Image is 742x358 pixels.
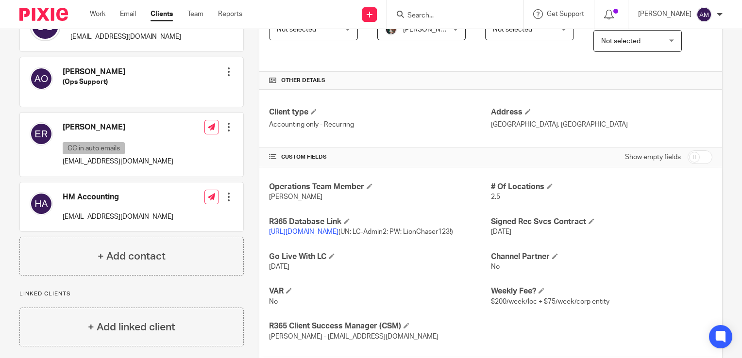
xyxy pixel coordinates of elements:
[269,321,490,331] h4: R365 Client Success Manager (CSM)
[269,120,490,130] p: Accounting only - Recurring
[63,67,125,77] h4: [PERSON_NAME]
[491,194,500,200] span: 2.5
[98,249,166,264] h4: + Add contact
[19,8,68,21] img: Pixie
[269,182,490,192] h4: Operations Team Member
[491,228,511,235] span: [DATE]
[30,192,53,215] img: svg%3E
[493,26,532,33] span: Not selected
[269,228,453,235] span: (UN: LC-Admin2; PW: LionChaser123!)
[19,290,244,298] p: Linked clients
[269,217,490,227] h4: R365 Database Link
[30,67,53,90] img: svg%3E
[269,298,278,305] span: No
[491,217,712,227] h4: Signed Rec Svcs Contract
[269,333,438,340] span: [PERSON_NAME] - [EMAIL_ADDRESS][DOMAIN_NAME]
[70,32,181,42] p: [EMAIL_ADDRESS][DOMAIN_NAME]
[269,107,490,117] h4: Client type
[63,157,173,166] p: [EMAIL_ADDRESS][DOMAIN_NAME]
[601,38,641,45] span: Not selected
[625,152,681,162] label: Show empty fields
[491,286,712,296] h4: Weekly Fee?
[638,9,691,19] p: [PERSON_NAME]
[269,252,490,262] h4: Go Live With LC
[187,9,203,19] a: Team
[547,11,584,17] span: Get Support
[63,122,173,132] h4: [PERSON_NAME]
[491,182,712,192] h4: # Of Locations
[491,263,500,270] span: No
[696,7,712,22] img: svg%3E
[403,26,456,33] span: [PERSON_NAME]
[30,122,53,146] img: svg%3E
[281,77,325,84] span: Other details
[269,194,322,200] span: [PERSON_NAME]
[269,286,490,296] h4: VAR
[491,120,712,130] p: [GEOGRAPHIC_DATA], [GEOGRAPHIC_DATA]
[218,9,242,19] a: Reports
[63,77,125,87] h5: (Ops Support)
[491,298,609,305] span: $200/week/loc + $75/week/corp entity
[120,9,136,19] a: Email
[63,142,125,154] p: CC in auto emails
[269,228,338,235] a: [URL][DOMAIN_NAME]
[88,320,175,335] h4: + Add linked client
[491,252,712,262] h4: Channel Partner
[151,9,173,19] a: Clients
[491,107,712,117] h4: Address
[406,12,494,20] input: Search
[269,263,289,270] span: [DATE]
[63,192,173,202] h4: HM Accounting
[90,9,105,19] a: Work
[63,212,173,222] p: [EMAIL_ADDRESS][DOMAIN_NAME]
[385,24,397,35] img: Profile%20picture%20JUS.JPG
[269,153,490,161] h4: CUSTOM FIELDS
[277,26,316,33] span: Not selected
